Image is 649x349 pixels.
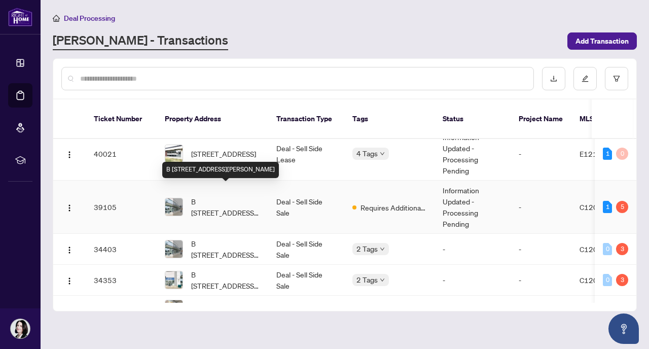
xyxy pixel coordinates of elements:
span: edit [582,75,589,82]
div: B [STREET_ADDRESS][PERSON_NAME] [162,162,279,178]
span: [STREET_ADDRESS] [191,148,256,159]
span: download [550,75,557,82]
div: 3 [616,274,628,286]
span: B [STREET_ADDRESS][PERSON_NAME] [191,269,260,291]
td: Information Updated - Processing Pending [435,127,511,181]
img: thumbnail-img [165,300,183,318]
span: E12100188 [580,149,620,158]
td: Deal - Sell Side Sale [268,181,344,234]
button: Logo [61,146,78,162]
img: Logo [65,246,74,254]
button: Logo [61,199,78,215]
span: 2 Tags [356,243,378,255]
button: Logo [61,272,78,288]
div: 0 [616,148,628,160]
td: 34084 [86,296,157,323]
td: - [435,296,511,323]
button: Add Transaction [567,32,637,50]
td: Deal - Sell Side Sale [268,234,344,265]
td: Information Updated - Processing Pending [435,181,511,234]
th: Transaction Type [268,99,344,139]
img: Profile Icon [11,319,30,338]
td: Deal - Sell Side Lease [268,127,344,181]
div: 0 [603,243,612,255]
span: C12030384 [580,202,621,212]
span: Add Transaction [575,33,629,49]
span: down [380,151,385,156]
td: - [511,234,571,265]
img: thumbnail-img [165,145,183,162]
button: download [542,67,565,90]
div: 5 [616,201,628,213]
td: - [435,234,511,265]
img: logo [8,8,32,26]
span: down [380,277,385,283]
span: filter [613,75,620,82]
img: thumbnail-img [165,271,183,289]
td: - [511,181,571,234]
td: 34353 [86,265,157,296]
span: B [STREET_ADDRESS][PERSON_NAME] [191,196,260,218]
button: Logo [61,301,78,317]
th: Project Name [511,99,571,139]
div: 1 [603,201,612,213]
th: Ticket Number [86,99,157,139]
td: Deal - Sell Side Sale [268,265,344,296]
span: home [53,15,60,22]
button: Open asap [608,313,639,344]
span: 4 Tags [356,148,378,159]
img: thumbnail-img [165,198,183,216]
span: Deal Processing [64,14,115,23]
span: 2 Tags [356,274,378,286]
button: edit [573,67,597,90]
button: filter [605,67,628,90]
th: Property Address [157,99,268,139]
div: 0 [603,274,612,286]
th: Tags [344,99,435,139]
div: 3 [616,243,628,255]
span: C12030384 [580,245,621,254]
td: - [511,265,571,296]
td: 39105 [86,181,157,234]
td: - [511,127,571,181]
span: B [STREET_ADDRESS][PERSON_NAME] [191,238,260,260]
span: down [380,247,385,252]
a: [PERSON_NAME] - Transactions [53,32,228,50]
td: - [511,296,571,323]
td: Listing [268,296,344,323]
td: - [435,265,511,296]
th: MLS # [571,99,632,139]
div: 1 [603,148,612,160]
span: C12030299 [580,275,621,285]
td: 34403 [86,234,157,265]
img: Logo [65,204,74,212]
button: Logo [61,241,78,257]
img: Logo [65,151,74,159]
td: 40021 [86,127,157,181]
img: thumbnail-img [165,240,183,258]
span: Requires Additional Docs [360,202,426,213]
th: Status [435,99,511,139]
img: Logo [65,277,74,285]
